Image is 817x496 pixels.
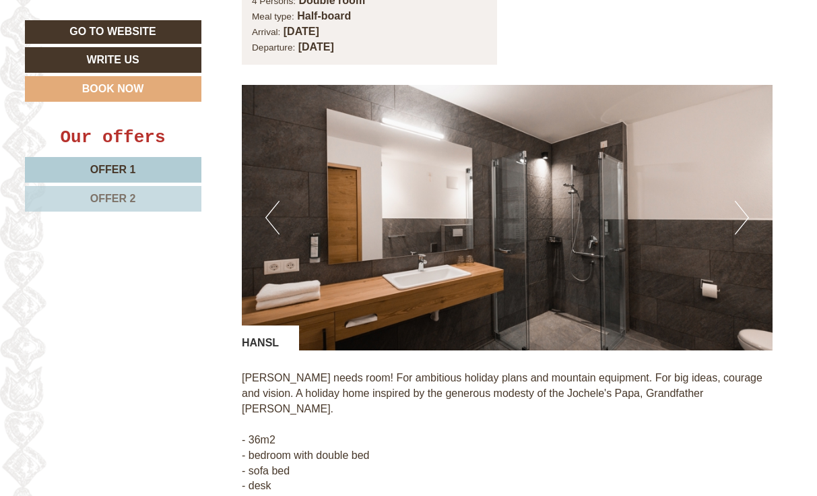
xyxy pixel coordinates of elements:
[25,125,201,150] div: Our offers
[25,47,201,73] a: Write us
[265,201,280,235] button: Previous
[242,325,299,351] div: HANSL
[735,201,749,235] button: Next
[242,85,773,350] img: image
[297,10,351,22] b: Half-board
[25,76,201,102] a: Book now
[90,193,136,204] span: Offer 2
[284,26,319,37] b: [DATE]
[90,164,136,175] span: Offer 1
[252,27,280,37] small: Arrival:
[252,42,295,53] small: Departure:
[25,20,201,44] a: Go to website
[298,41,334,53] b: [DATE]
[252,11,294,22] small: Meal type:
